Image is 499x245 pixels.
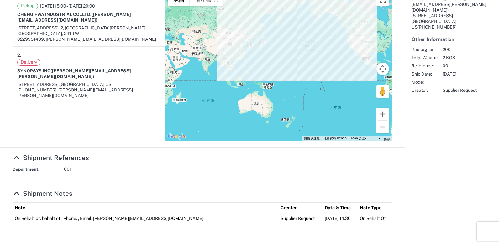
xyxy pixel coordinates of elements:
div: [PHONE_NUMBER], [PERSON_NAME][EMAIL_ADDRESS][PERSON_NAME][DOMAIN_NAME] [17,87,160,98]
a: Hide Details [13,190,72,197]
th: Note Type [358,202,392,213]
button: 地圖比例：每 45 像素 1000 公里 [349,136,382,141]
span: [DATE] 15:00 - [DATE] 20:00 [40,3,95,9]
td: Supplier Request [278,213,323,223]
strong: 2. [17,51,21,59]
span: [PHONE_NUMBER] [418,24,457,29]
span: Total Weight: [412,55,438,60]
td: On Behalf Of [358,213,392,223]
div: 0229951439, [PERSON_NAME][EMAIL_ADDRESS][DOMAIN_NAME] [17,36,160,42]
span: [GEOGRAPHIC_DATA] US [60,82,111,87]
button: 鍵盤快速鍵 [304,136,320,141]
span: 2 KGS [443,55,477,60]
span: 001 [64,166,71,172]
button: 縮小 [376,121,389,133]
th: Created [278,202,323,213]
span: [STREET_ADDRESS]. 2, [GEOGRAPHIC_DATA][PERSON_NAME], [17,25,146,30]
span: 200 [443,47,477,52]
a: 條款 [384,138,390,141]
th: Date & Time [323,202,357,213]
span: 地圖資料 ©2025 [323,137,347,140]
strong: Department: [13,166,60,172]
span: ([PERSON_NAME][EMAIL_ADDRESS][PERSON_NAME][DOMAIN_NAME]) [17,68,131,79]
strong: CHENG FWA INDUSTRIAL CO.,LTD. [17,12,131,23]
span: Supplier Request [443,87,477,93]
strong: SYNOPSYS INC [17,68,131,79]
span: Reference: [412,63,438,69]
span: [GEOGRAPHIC_DATA], 241 TW [17,31,79,36]
span: Mode: [412,79,438,85]
a: 在 Google 地圖上開啟這個區域 (開啟新視窗) [166,133,187,141]
h5: Other Information [412,36,492,42]
img: Google [166,133,187,141]
span: Packages: [412,47,438,52]
a: Hide Details [13,154,89,162]
span: Pickup [17,3,38,9]
span: [STREET_ADDRESS], [17,82,60,87]
span: Delivery [17,59,40,66]
td: [DATE] 14:36 [323,213,357,223]
button: 放大 [376,108,389,120]
span: 001 [443,63,477,69]
button: 地圖攝影機控制項 [376,63,389,75]
span: [DATE] [443,71,477,77]
span: 1000 公里 [350,137,365,140]
span: Ship Date: [412,71,438,77]
td: On Behalf of: behalf of ; Phone: ; Email: [PERSON_NAME][EMAIL_ADDRESS][DOMAIN_NAME] [13,213,278,223]
span: ([PERSON_NAME][EMAIL_ADDRESS][DOMAIN_NAME]) [17,12,131,23]
table: Shipment Notes [13,202,392,223]
button: 將衣夾人拖曳到地圖上，就能開啟街景服務 [376,85,389,98]
th: Note [13,202,278,213]
span: Creator: [412,87,438,93]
